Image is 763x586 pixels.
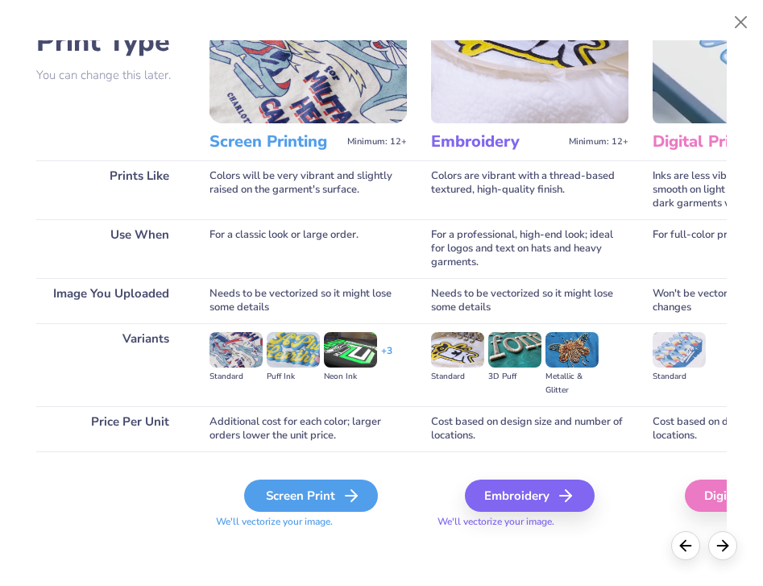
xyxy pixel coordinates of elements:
[488,332,541,368] img: 3D Puff
[431,515,628,529] span: We'll vectorize your image.
[726,7,757,38] button: Close
[36,69,185,82] p: You can change this later.
[569,136,628,148] span: Minimum: 12+
[209,160,407,219] div: Colors will be very vibrant and slightly raised on the garment's surface.
[545,370,599,397] div: Metallic & Glitter
[324,332,377,368] img: Neon Ink
[36,219,185,278] div: Use When
[209,370,263,384] div: Standard
[209,332,263,368] img: Standard
[431,370,484,384] div: Standard
[545,332,599,368] img: Metallic & Glitter
[36,406,185,451] div: Price Per Unit
[244,480,378,512] div: Screen Print
[36,323,185,406] div: Variants
[431,332,484,368] img: Standard
[465,480,595,512] div: Embroidery
[36,278,185,323] div: Image You Uploaded
[381,344,392,372] div: + 3
[209,278,407,323] div: Needs to be vectorized so it might lose some details
[209,515,407,529] span: We'll vectorize your image.
[431,160,628,219] div: Colors are vibrant with a thread-based textured, high-quality finish.
[488,370,541,384] div: 3D Puff
[431,131,562,152] h3: Embroidery
[267,370,320,384] div: Puff Ink
[36,160,185,219] div: Prints Like
[431,219,628,278] div: For a professional, high-end look; ideal for logos and text on hats and heavy garments.
[267,332,320,368] img: Puff Ink
[653,370,706,384] div: Standard
[209,219,407,278] div: For a classic look or large order.
[347,136,407,148] span: Minimum: 12+
[209,131,341,152] h3: Screen Printing
[653,332,706,368] img: Standard
[431,406,628,451] div: Cost based on design size and number of locations.
[431,278,628,323] div: Needs to be vectorized so it might lose some details
[209,406,407,451] div: Additional cost for each color; larger orders lower the unit price.
[324,370,377,384] div: Neon Ink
